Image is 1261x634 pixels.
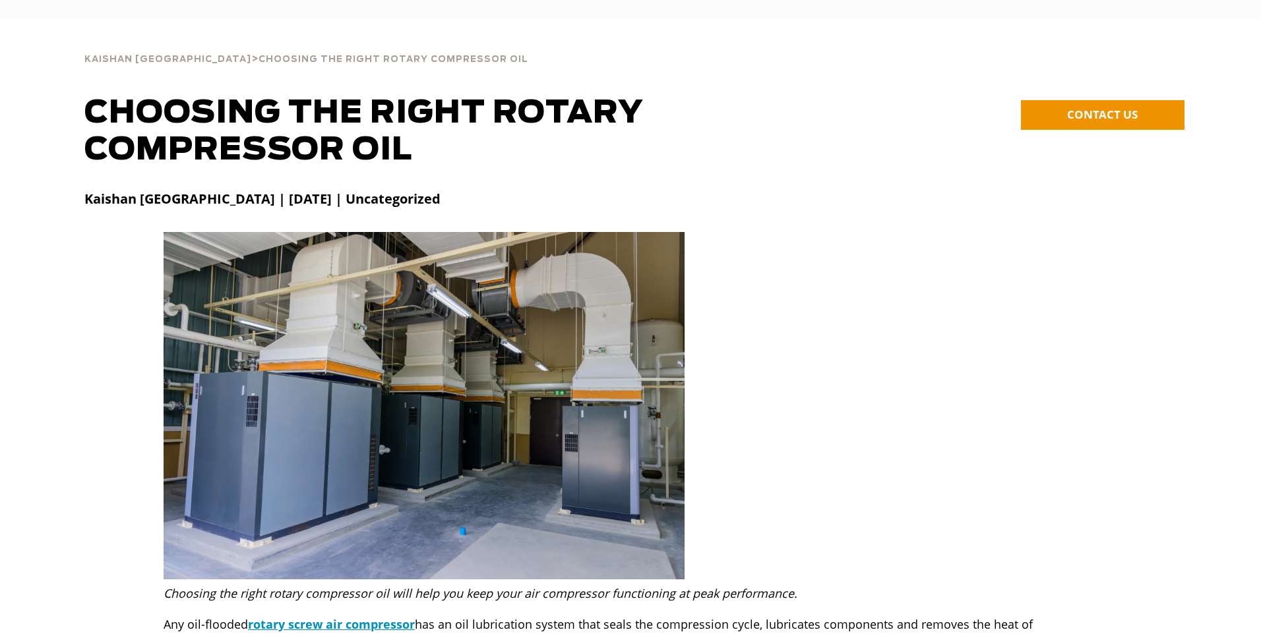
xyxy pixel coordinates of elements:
a: Kaishan [GEOGRAPHIC_DATA] [84,53,251,65]
a: rotary screw air compressor [248,616,415,632]
h1: Choosing the Right Rotary Compressor Oil [84,95,900,169]
a: Choosing the Right Rotary Compressor Oil [259,53,528,65]
em: Choosing the right rotary compressor oil will help you keep your air compressor functioning at pe... [164,585,797,601]
img: Choosing the Right Rotary Compressor Oil [164,232,685,579]
div: > [84,40,528,70]
span: CONTACT US [1067,107,1138,122]
span: Choosing the Right Rotary Compressor Oil [259,55,528,64]
span: Kaishan [GEOGRAPHIC_DATA] [84,55,251,64]
strong: Kaishan [GEOGRAPHIC_DATA] | [DATE] | Uncategorized [84,190,441,208]
a: CONTACT US [1021,100,1184,130]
